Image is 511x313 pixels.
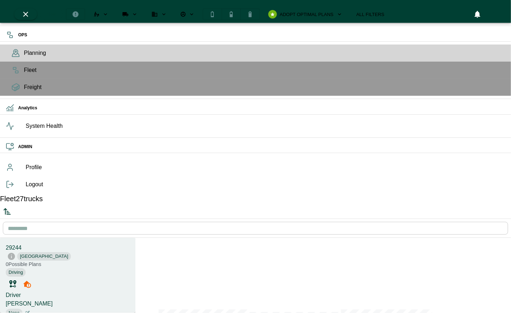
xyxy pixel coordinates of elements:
[117,9,143,20] button: Run Plan Loads
[26,163,505,172] span: Profile
[203,9,260,20] div: utilization selecting
[16,195,43,203] span: trucks
[88,9,114,20] button: Carriers
[18,105,505,111] h6: Analytics
[241,9,260,20] button: high
[484,8,497,21] button: Preferences
[24,66,505,74] span: Fleet
[203,9,222,20] button: low
[486,10,495,19] svg: Preferences
[16,195,24,203] span: 27
[26,180,505,189] span: Logout
[146,9,172,20] button: Fleet Type
[280,12,334,17] span: Adopt Optimal Plans
[40,9,63,20] button: menu
[222,9,241,20] button: medium
[263,9,348,20] button: Adopt Optimal Plans
[175,9,200,20] button: Driver Status
[24,49,505,57] span: Planning
[351,9,390,20] button: All Filters
[26,122,505,130] span: System Health
[24,83,505,92] span: Freight
[18,144,505,150] h6: ADMIN
[18,32,505,38] h6: OPS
